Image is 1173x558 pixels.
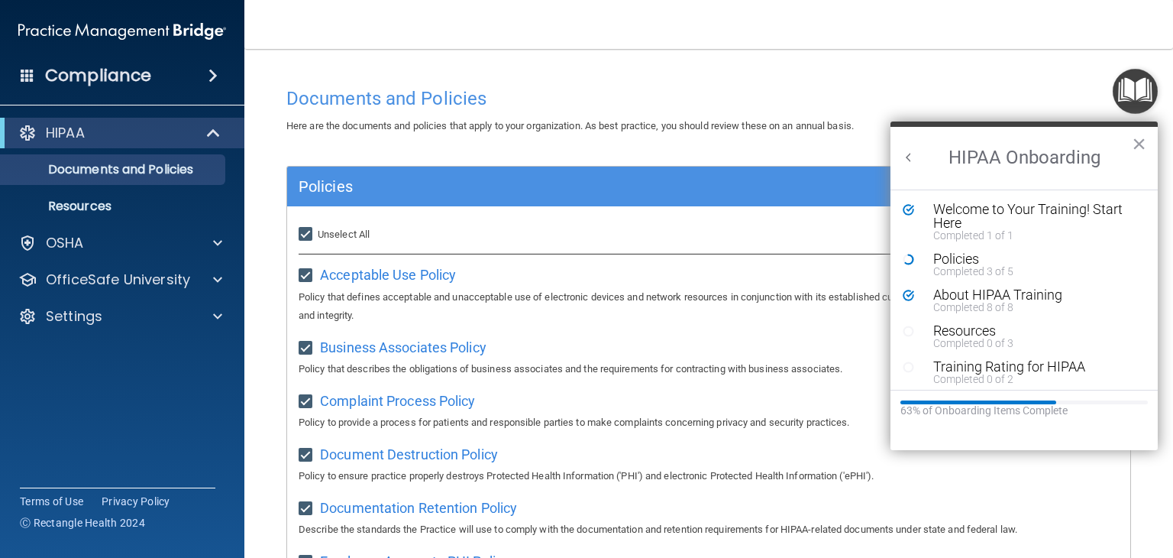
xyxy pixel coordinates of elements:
button: Training Rating for HIPAACompleted 0 of 2 [926,360,1126,384]
span: Acceptable Use Policy [320,267,456,283]
div: Completed 0 of 3 [933,338,1126,349]
p: Policy to provide a process for patients and responsible parties to make complaints concerning pr... [299,414,1119,432]
a: Privacy Policy [102,494,170,509]
button: Close [1132,131,1146,156]
button: ResourcesCompleted 0 of 3 [926,324,1126,349]
span: Document Destruction Policy [320,446,498,462]
div: Completed 8 of 8 [933,302,1126,313]
span: Ⓒ Rectangle Health 2024 [20,515,145,530]
a: Settings [18,307,222,326]
p: Policy that defines acceptable and unacceptable use of electronic devices and network resources i... [299,288,1119,325]
span: Unselect All [318,229,370,240]
a: OSHA [18,234,222,252]
p: Policy to ensure practice properly destroys Protected Health Information ('PHI') and electronic P... [299,467,1119,485]
span: Business Associates Policy [320,339,486,355]
div: Resource Center [890,122,1158,450]
p: HIPAA [46,124,85,142]
h2: HIPAA Onboarding [890,127,1158,190]
p: Resources [10,199,218,214]
h4: Documents and Policies [286,89,1131,109]
img: PMB logo [18,16,226,47]
p: Settings [46,307,102,326]
p: OfficeSafe University [46,271,190,289]
div: Policies [933,252,1126,266]
div: About HIPAA Training [933,288,1126,302]
div: Completed 3 of 5 [933,266,1126,277]
div: 63% of Onboarding Items Complete [900,404,1148,417]
div: Training Rating for HIPAA [933,360,1126,374]
span: Here are the documents and policies that apply to your organization. As best practice, you should... [286,120,854,131]
a: Terms of Use [20,494,83,509]
span: Documentation Retention Policy [320,500,517,516]
a: Policies [299,174,1119,199]
button: Welcome to Your Training! Start HereCompleted 1 of 1 [926,203,1126,241]
button: Back to Resource Center Home [901,150,916,165]
h5: Policies [299,178,908,195]
p: Policy that describes the obligations of business associates and the requirements for contracting... [299,360,1119,378]
button: Open Resource Center [1113,69,1158,114]
h4: Compliance [45,65,151,86]
div: Completed 1 of 1 [933,230,1126,241]
div: Completed 0 of 2 [933,374,1126,384]
a: HIPAA [18,124,221,142]
input: Unselect All [299,229,316,241]
button: PoliciesCompleted 3 of 5 [926,252,1126,277]
p: Documents and Policies [10,162,218,177]
span: Complaint Process Policy [320,393,475,409]
button: About HIPAA TrainingCompleted 8 of 8 [926,288,1126,313]
a: OfficeSafe University [18,271,222,289]
div: Resources [933,324,1126,338]
p: OSHA [46,234,84,252]
div: Welcome to Your Training! Start Here [933,203,1126,230]
p: Describe the standards the Practice will use to comply with the documentation and retention requi... [299,521,1119,539]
